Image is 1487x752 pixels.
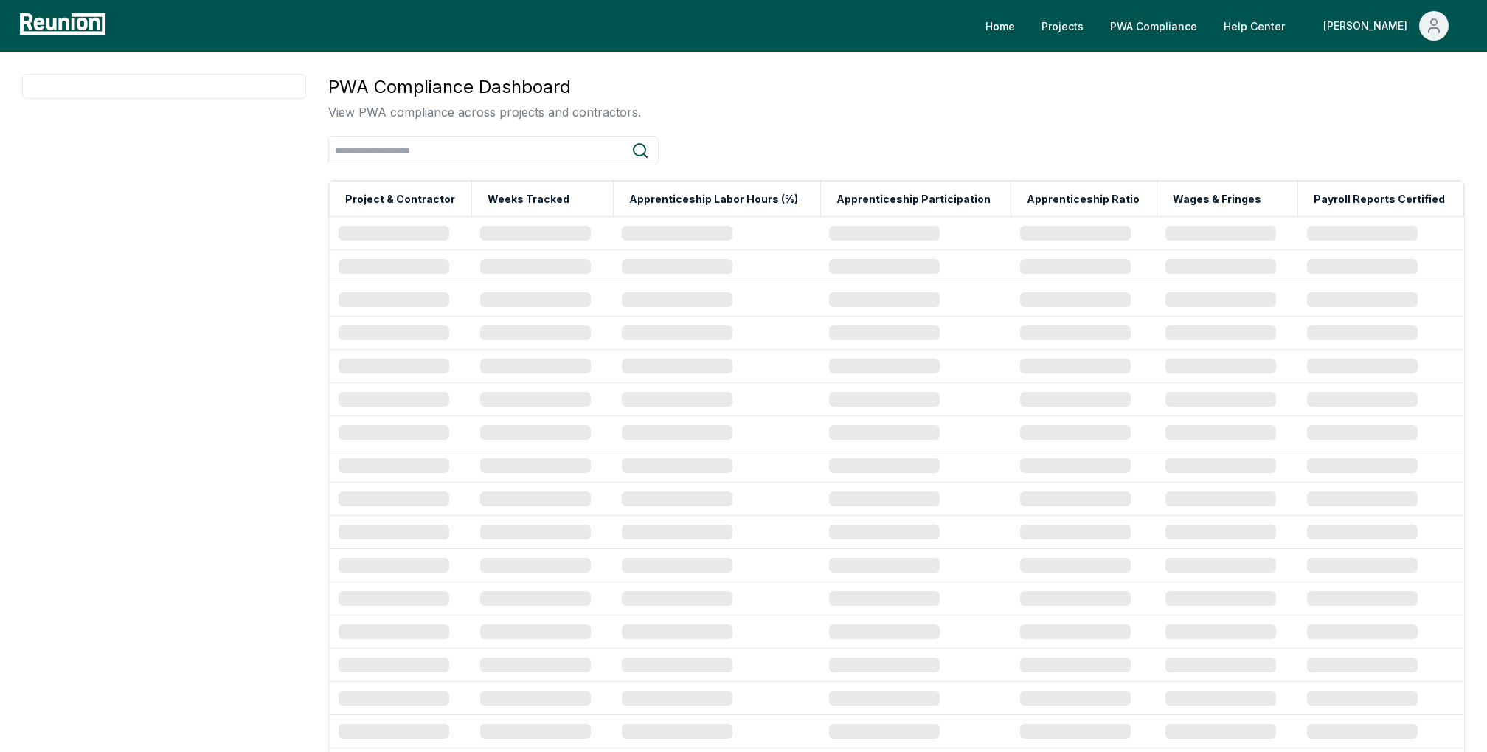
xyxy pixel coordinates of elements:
[1311,184,1448,214] button: Payroll Reports Certified
[1323,11,1413,41] div: [PERSON_NAME]
[974,11,1472,41] nav: Main
[1311,11,1460,41] button: [PERSON_NAME]
[1098,11,1209,41] a: PWA Compliance
[1170,184,1264,214] button: Wages & Fringes
[1212,11,1297,41] a: Help Center
[328,74,641,100] h3: PWA Compliance Dashboard
[974,11,1027,41] a: Home
[328,103,641,121] p: View PWA compliance across projects and contractors.
[342,184,458,214] button: Project & Contractor
[1030,11,1095,41] a: Projects
[1024,184,1143,214] button: Apprenticeship Ratio
[626,184,801,214] button: Apprenticeship Labor Hours (%)
[833,184,994,214] button: Apprenticeship Participation
[485,184,572,214] button: Weeks Tracked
